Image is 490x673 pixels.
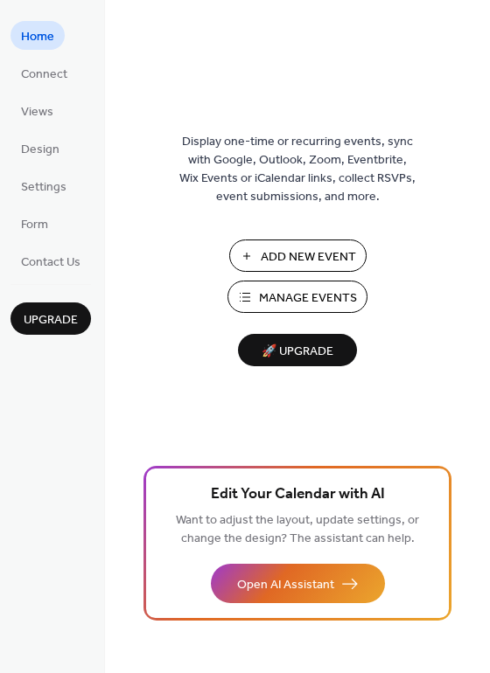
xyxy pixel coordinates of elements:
[21,28,54,46] span: Home
[10,246,91,275] a: Contact Us
[259,289,357,308] span: Manage Events
[229,239,367,272] button: Add New Event
[10,134,70,163] a: Design
[21,178,66,197] span: Settings
[211,482,385,507] span: Edit Your Calendar with AI
[248,340,346,364] span: 🚀 Upgrade
[10,21,65,50] a: Home
[176,509,419,551] span: Want to adjust the layout, update settings, or change the design? The assistant can help.
[10,59,78,87] a: Connect
[21,253,80,272] span: Contact Us
[238,334,357,366] button: 🚀 Upgrade
[10,302,91,335] button: Upgrade
[211,564,385,603] button: Open AI Assistant
[227,281,367,313] button: Manage Events
[179,133,416,206] span: Display one-time or recurring events, sync with Google, Outlook, Zoom, Eventbrite, Wix Events or ...
[10,209,59,238] a: Form
[21,216,48,234] span: Form
[261,248,356,267] span: Add New Event
[21,66,67,84] span: Connect
[21,141,59,159] span: Design
[10,171,77,200] a: Settings
[24,311,78,330] span: Upgrade
[21,103,53,121] span: Views
[237,576,334,594] span: Open AI Assistant
[10,96,64,125] a: Views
